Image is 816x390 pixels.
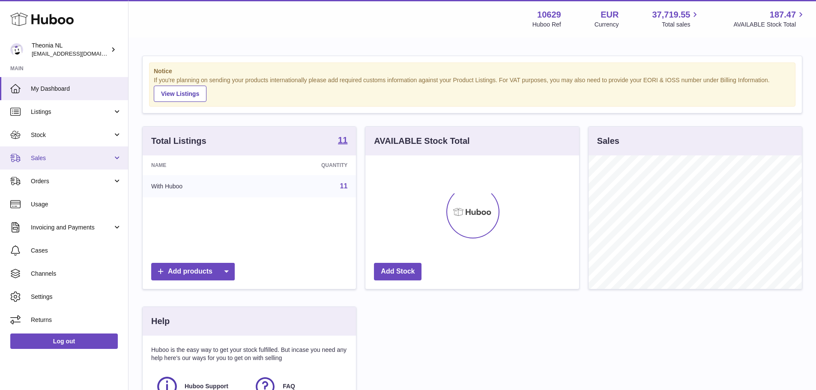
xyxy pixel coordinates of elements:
strong: Notice [154,67,791,75]
div: Theonia NL [32,42,109,58]
a: 11 [340,182,348,190]
div: Currency [595,21,619,29]
img: info@wholesomegoods.eu [10,43,23,56]
strong: 10629 [537,9,561,21]
a: Add products [151,263,235,280]
span: Settings [31,293,122,301]
th: Name [143,155,255,175]
span: Invoicing and Payments [31,223,113,232]
span: Usage [31,200,122,208]
span: [EMAIL_ADDRESS][DOMAIN_NAME] [32,50,126,57]
p: Huboo is the easy way to get your stock fulfilled. But incase you need any help here's our ways f... [151,346,347,362]
span: 37,719.55 [652,9,690,21]
span: Cases [31,247,122,255]
span: Orders [31,177,113,185]
h3: Total Listings [151,135,206,147]
h3: Sales [597,135,619,147]
strong: 11 [338,136,347,144]
span: Sales [31,154,113,162]
span: 187.47 [770,9,796,21]
td: With Huboo [143,175,255,197]
h3: AVAILABLE Stock Total [374,135,469,147]
a: Log out [10,333,118,349]
span: My Dashboard [31,85,122,93]
a: 11 [338,136,347,146]
span: Stock [31,131,113,139]
th: Quantity [255,155,356,175]
a: View Listings [154,86,206,102]
strong: EUR [601,9,619,21]
span: Returns [31,316,122,324]
span: AVAILABLE Stock Total [733,21,806,29]
div: Huboo Ref [532,21,561,29]
a: 37,719.55 Total sales [652,9,700,29]
span: Total sales [662,21,700,29]
a: Add Stock [374,263,421,280]
div: If you're planning on sending your products internationally please add required customs informati... [154,76,791,102]
h3: Help [151,316,170,327]
a: 187.47 AVAILABLE Stock Total [733,9,806,29]
span: Channels [31,270,122,278]
span: Listings [31,108,113,116]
